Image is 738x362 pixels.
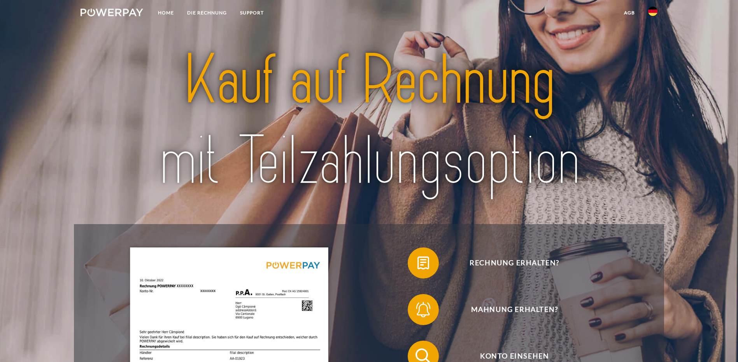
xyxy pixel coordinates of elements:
img: de [648,7,657,16]
span: Rechnung erhalten? [419,247,610,278]
a: agb [617,6,642,20]
img: qb_bill.svg [414,253,433,273]
img: logo-powerpay-white.svg [81,9,143,16]
img: title-powerpay_de.svg [109,36,629,205]
a: DIE RECHNUNG [181,6,233,20]
img: qb_bell.svg [414,300,433,319]
button: Rechnung erhalten? [408,247,610,278]
a: Home [151,6,181,20]
a: SUPPORT [233,6,270,20]
span: Mahnung erhalten? [419,294,610,325]
button: Mahnung erhalten? [408,294,610,325]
